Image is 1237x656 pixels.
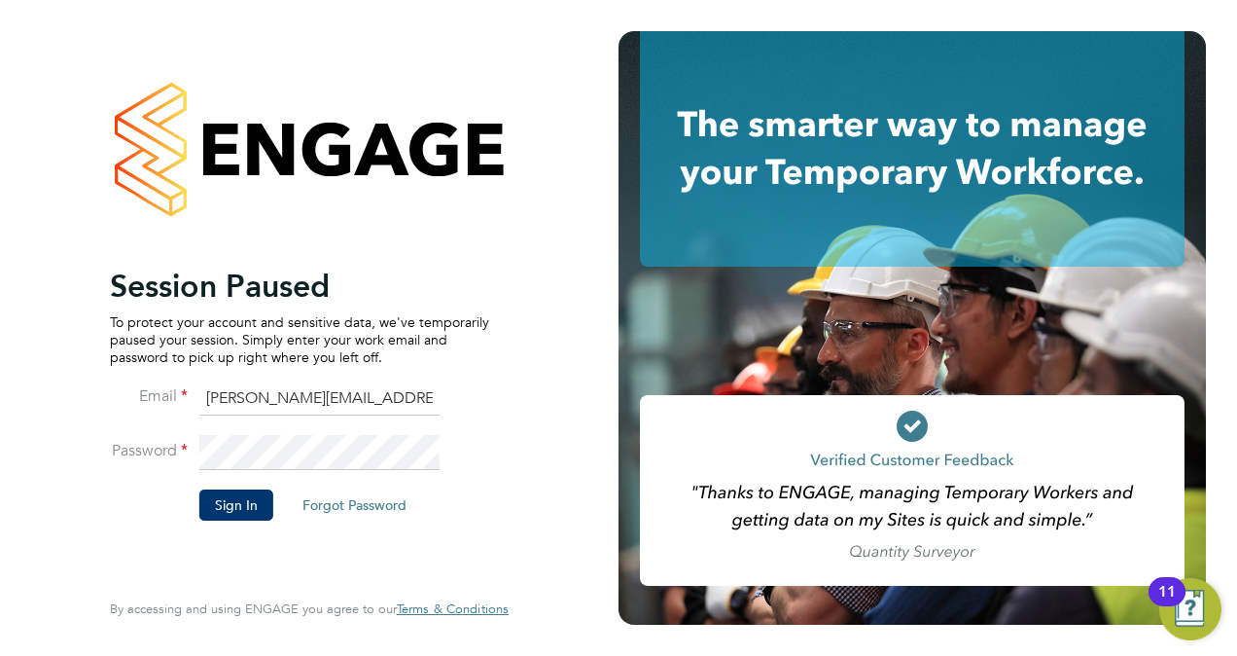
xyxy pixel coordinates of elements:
[110,601,509,617] span: By accessing and using ENGAGE you agree to our
[110,441,188,461] label: Password
[110,313,489,367] p: To protect your account and sensitive data, we've temporarily paused your session. Simply enter y...
[110,386,188,407] label: Email
[199,382,440,417] input: Enter your work email...
[397,601,509,617] a: Terms & Conditions
[287,490,422,521] button: Forgot Password
[397,601,509,617] span: Terms & Conditions
[1158,592,1176,617] div: 11
[199,490,273,521] button: Sign In
[110,267,489,306] h2: Session Paused
[1159,578,1221,640] button: Open Resource Center, 11 new notifications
